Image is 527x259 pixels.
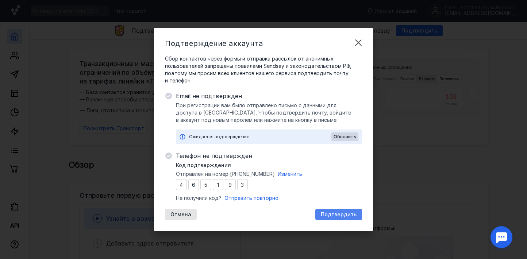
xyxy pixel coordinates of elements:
[165,39,263,48] span: Подтверждение аккаунта
[200,179,211,190] input: 0
[188,179,199,190] input: 0
[165,55,362,84] span: Сбор контактов через формы и отправка рассылок от анонимных пользователей запрещены правилами Sen...
[176,162,231,169] span: Код подтверждения
[165,209,197,220] button: Отмена
[224,194,278,202] button: Отправить повторно
[213,179,224,190] input: 0
[331,132,358,141] button: Обновить
[321,212,357,218] span: Подтвердить
[278,171,302,177] span: Изменить
[315,209,362,220] button: Подтвердить
[225,179,236,190] input: 0
[176,194,222,202] span: Не получили код?
[334,134,356,139] span: Обновить
[237,179,248,190] input: 0
[224,195,278,201] span: Отправить повторно
[176,151,362,160] span: Телефон не подтвержден
[176,170,275,178] span: Отправлен на номер [PHONE_NUMBER]
[278,170,302,178] button: Изменить
[189,133,331,140] div: Ожидается подтверждение
[176,92,362,100] span: Email не подтвержден
[176,102,362,124] span: При регистрации вам было отправлено письмо с данными для доступа в [GEOGRAPHIC_DATA]. Чтобы подтв...
[176,179,187,190] input: 0
[170,212,191,218] span: Отмена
